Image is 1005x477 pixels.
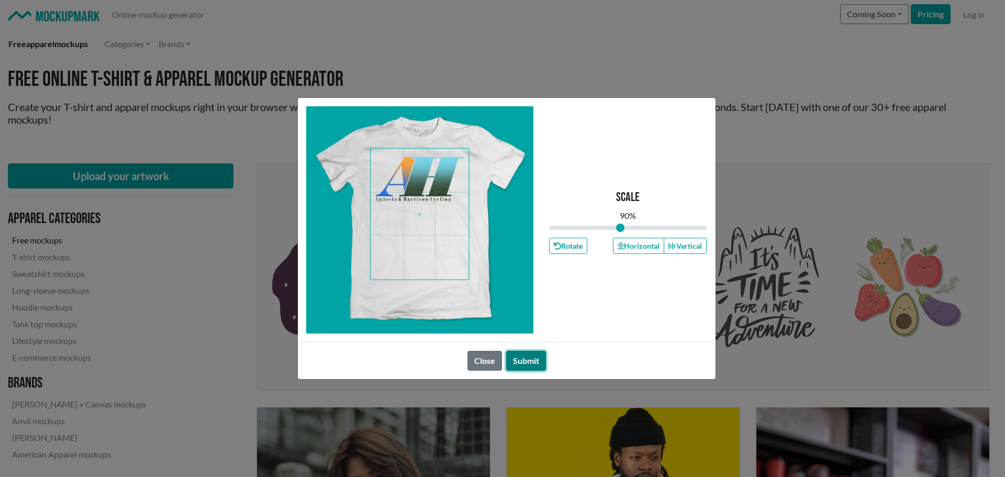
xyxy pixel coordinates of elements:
[467,351,502,371] button: Close
[506,351,546,371] button: Submit
[620,209,636,222] div: 90 %
[616,190,640,205] p: Scale
[613,238,664,254] button: Horizontal
[664,238,707,254] button: Vertical
[549,238,587,254] button: Rotate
